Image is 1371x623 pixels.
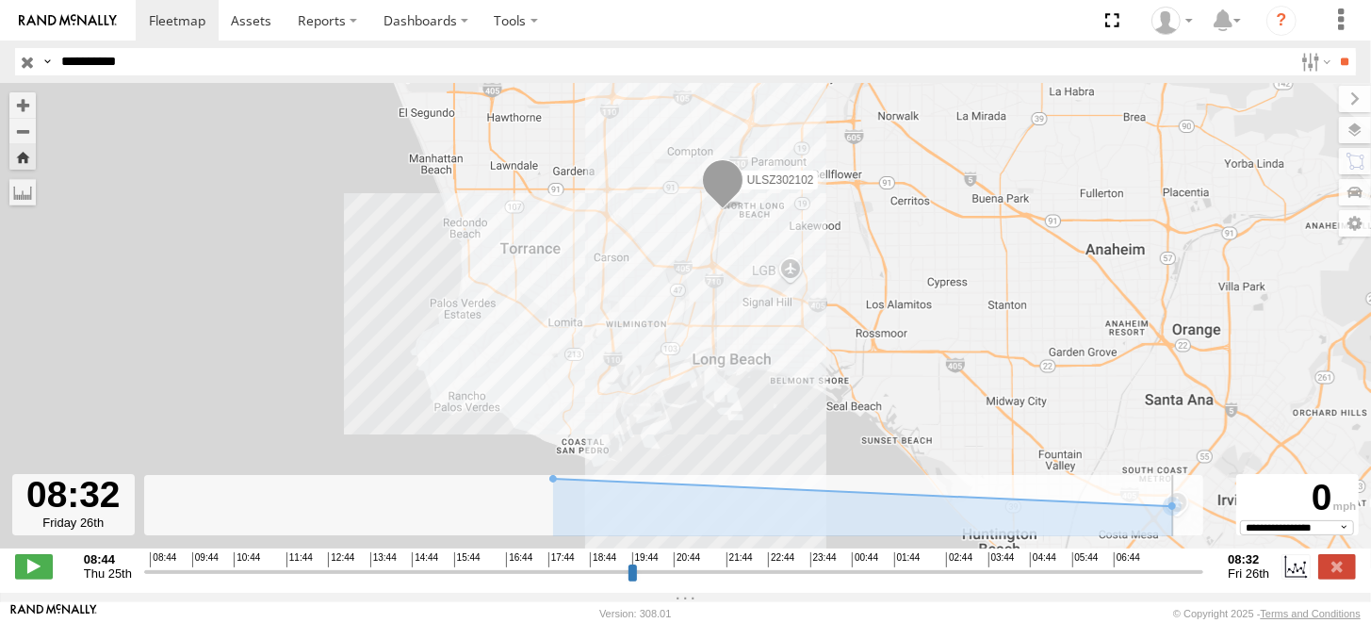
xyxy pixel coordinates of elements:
[84,552,132,566] strong: 08:44
[894,552,921,567] span: 01:44
[1261,608,1361,619] a: Terms and Conditions
[548,552,575,567] span: 17:44
[1228,552,1269,566] strong: 08:32
[19,14,117,27] img: rand-logo.svg
[632,552,659,567] span: 19:44
[412,552,438,567] span: 14:44
[1114,552,1140,567] span: 06:44
[9,118,36,144] button: Zoom out
[768,552,794,567] span: 22:44
[84,566,132,581] span: Thu 25th Sep 2025
[10,604,97,623] a: Visit our Website
[150,552,176,567] span: 08:44
[1239,477,1356,520] div: 0
[810,552,837,567] span: 23:44
[370,552,397,567] span: 13:44
[1030,552,1056,567] span: 04:44
[1318,554,1356,579] label: Close
[590,552,616,567] span: 18:44
[9,179,36,205] label: Measure
[1173,608,1361,619] div: © Copyright 2025 -
[192,552,219,567] span: 09:44
[852,552,878,567] span: 00:44
[988,552,1015,567] span: 03:44
[506,552,532,567] span: 16:44
[1228,566,1269,581] span: Fri 26th Sep 2025
[9,92,36,118] button: Zoom in
[454,552,481,567] span: 15:44
[1145,7,1200,35] div: Zulema McIntosch
[328,552,354,567] span: 12:44
[1339,210,1371,237] label: Map Settings
[746,173,813,187] span: ULSZ302102
[234,552,260,567] span: 10:44
[9,144,36,170] button: Zoom Home
[1266,6,1297,36] i: ?
[1294,48,1334,75] label: Search Filter Options
[1072,552,1099,567] span: 05:44
[40,48,55,75] label: Search Query
[946,552,972,567] span: 02:44
[286,552,313,567] span: 11:44
[674,552,700,567] span: 20:44
[599,608,671,619] div: Version: 308.01
[15,554,53,579] label: Play/Stop
[726,552,753,567] span: 21:44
